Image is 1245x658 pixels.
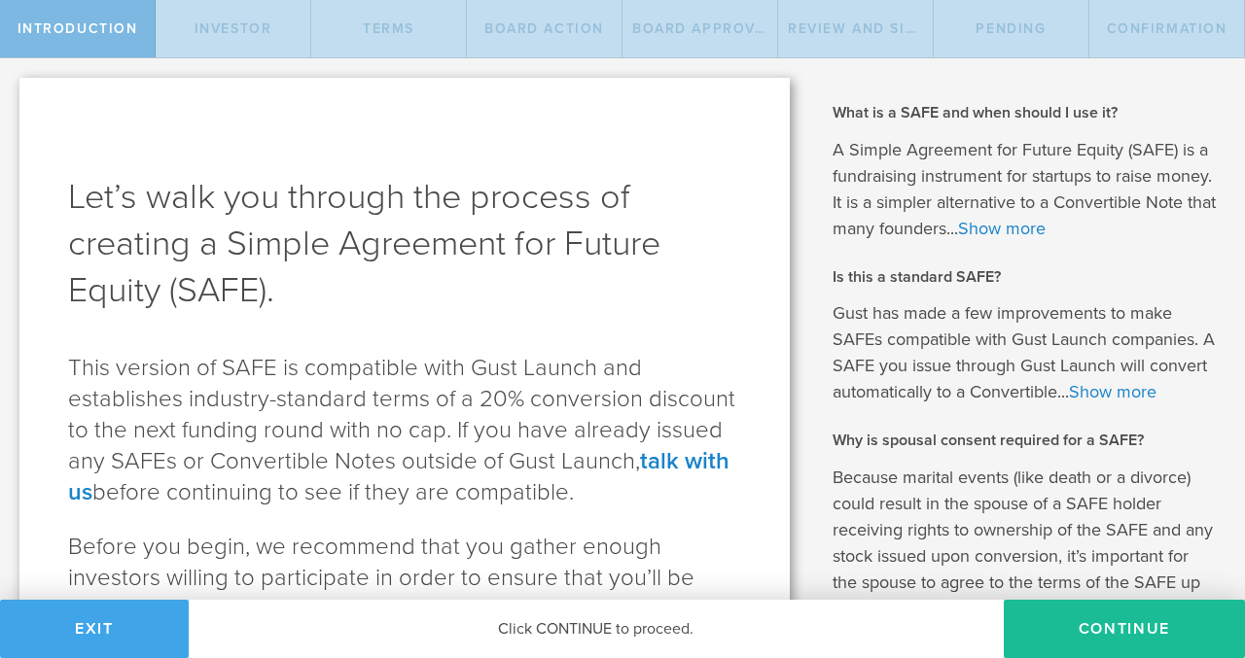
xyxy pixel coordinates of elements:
[833,430,1216,451] h2: Why is spousal consent required for a SAFE?
[68,532,741,656] p: Before you begin, we recommend that you gather enough investors willing to participate in order t...
[18,20,138,37] span: Introduction
[189,600,1004,658] div: Click CONTINUE to proceed.
[68,174,741,314] h1: Let’s walk you through the process of creating a Simple Agreement for Future Equity (SAFE).
[958,218,1046,239] a: Show more
[833,102,1216,123] h2: What is a SAFE and when should I use it?
[68,353,741,508] p: This version of SAFE is compatible with Gust Launch and establishes industry-standard terms of a ...
[833,266,1216,288] h2: Is this a standard SAFE?
[788,20,928,37] span: Review and Sign
[1004,600,1245,658] button: Continue
[363,20,414,37] span: terms
[833,300,1216,405] p: Gust has made a few improvements to make SAFEs compatible with Gust Launch companies. A SAFE you ...
[833,465,1216,622] p: Because marital events (like death or a divorce) could result in the spouse of a SAFE holder rece...
[1069,381,1156,402] a: Show more
[484,20,604,37] span: Board Action
[1107,20,1227,37] span: Confirmation
[195,20,272,37] span: Investor
[976,20,1046,37] span: Pending
[632,20,773,37] span: Board Approval
[833,137,1216,242] p: A Simple Agreement for Future Equity (SAFE) is a fundraising instrument for startups to raise mon...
